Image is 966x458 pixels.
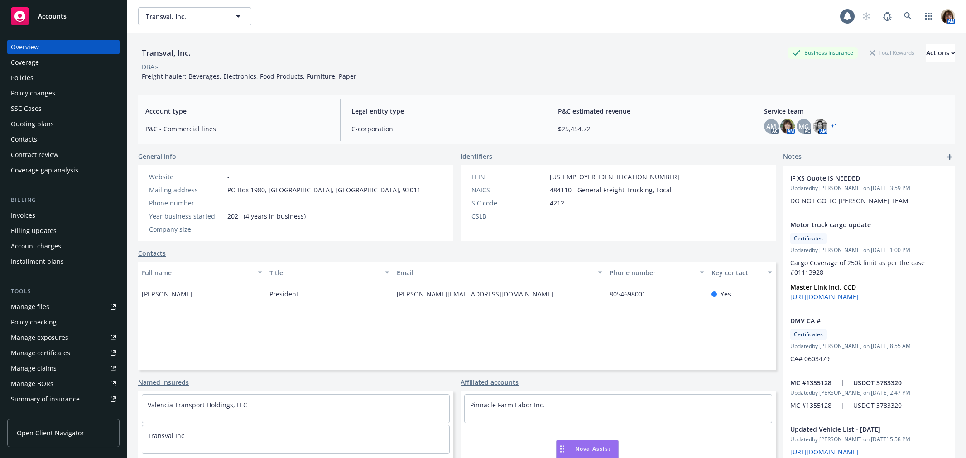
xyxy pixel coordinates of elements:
[7,40,120,54] a: Overview
[138,7,251,25] button: Transval, Inc.
[461,152,492,161] span: Identifiers
[7,392,120,406] a: Summary of insurance
[780,119,795,134] img: photo
[11,71,34,85] div: Policies
[790,246,948,254] span: Updated by [PERSON_NAME] on [DATE] 1:00 PM
[148,431,184,440] a: Transval Inc
[7,315,120,329] a: Policy checking
[471,172,546,181] div: FEIN
[794,234,823,243] span: Certificates
[926,44,955,62] button: Actions
[865,47,919,58] div: Total Rewards
[145,106,329,116] span: Account type
[7,163,120,177] a: Coverage gap analysis
[550,172,679,181] span: [US_EMPLOYER_IDENTIFICATION_NUMBER]
[764,106,948,116] span: Service team
[550,198,564,208] span: 4212
[7,55,120,70] a: Coverage
[7,300,120,314] a: Manage files
[149,185,224,195] div: Mailing address
[783,166,955,213] div: IF XS Quote IS NEEDEDUpdatedby [PERSON_NAME] on [DATE] 3:59 PMDO NOT GO TO [PERSON_NAME] TEAM
[610,290,653,298] a: 8054698001
[944,152,955,162] a: add
[227,185,421,195] span: PO Box 1980, [GEOGRAPHIC_DATA], [GEOGRAPHIC_DATA], 93011
[788,47,858,58] div: Business Insurance
[471,211,546,221] div: CSLB
[11,101,42,116] div: SSC Cases
[397,268,592,277] div: Email
[558,124,742,134] span: $25,454.72
[138,377,189,387] a: Named insureds
[11,163,78,177] div: Coverage gap analysis
[11,148,58,162] div: Contract review
[11,254,64,269] div: Installment plans
[831,124,837,129] a: +1
[461,377,519,387] a: Affiliated accounts
[790,283,856,291] strong: Master Link Incl. CCD
[790,354,830,363] span: CA# 0603479
[708,262,776,283] button: Key contact
[941,9,955,24] img: photo
[471,185,546,195] div: NAICS
[899,7,917,25] a: Search
[7,117,120,131] a: Quoting plans
[7,254,120,269] a: Installment plans
[11,361,57,376] div: Manage claims
[813,119,827,134] img: photo
[7,330,120,345] a: Manage exposures
[11,315,57,329] div: Policy checking
[148,401,247,409] a: Valencia Transport Holdings, LLC
[790,389,948,397] span: Updated by [PERSON_NAME] on [DATE] 2:47 PM
[790,342,948,350] span: Updated by [PERSON_NAME] on [DATE] 8:55 AM
[38,13,67,20] span: Accounts
[142,289,192,299] span: [PERSON_NAME]
[790,401,902,410] span: MC #1355128 | USDOT 3783320
[11,132,37,147] div: Contacts
[7,239,120,253] a: Account charges
[794,330,823,339] span: Certificates
[11,86,55,100] div: Policy changes
[11,117,54,131] div: Quoting plans
[790,184,948,192] span: Updated by [PERSON_NAME] on [DATE] 3:59 PM
[721,289,731,299] span: Yes
[11,208,35,223] div: Invoices
[227,224,230,234] span: -
[783,371,955,417] div: MC #1355128 | USDOT 3783320Updatedby [PERSON_NAME] on [DATE] 2:47 PMMC #1355128 | USDOT 3783320
[790,292,859,301] a: [URL][DOMAIN_NAME]
[227,198,230,208] span: -
[397,290,561,298] a: [PERSON_NAME][EMAIL_ADDRESS][DOMAIN_NAME]
[142,268,252,277] div: Full name
[17,428,84,438] span: Open Client Navigator
[711,268,762,277] div: Key contact
[11,377,53,391] div: Manage BORs
[790,196,908,205] span: DO NOT GO TO [PERSON_NAME] TEAM
[11,224,57,238] div: Billing updates
[790,425,924,434] span: Updated Vehicle List - [DATE]
[575,445,611,453] span: Nova Assist
[7,86,120,100] a: Policy changes
[351,106,535,116] span: Legal entity type
[149,172,224,181] div: Website
[146,12,224,21] span: Transval, Inc.
[266,262,394,283] button: Title
[227,211,306,221] span: 2021 (4 years in business)
[11,346,70,360] div: Manage certificates
[790,258,948,277] p: Cargo Coverage of 250k limit as per the case #01113928
[790,435,948,444] span: Updated by [PERSON_NAME] on [DATE] 5:58 PM
[556,440,619,458] button: Nova Assist
[7,196,120,205] div: Billing
[790,220,924,229] span: Motor truck cargo update
[269,268,380,277] div: Title
[610,268,694,277] div: Phone number
[7,4,120,29] a: Accounts
[790,448,859,456] a: [URL][DOMAIN_NAME]
[269,289,298,299] span: President
[227,172,230,181] a: -
[142,72,356,81] span: Freight hauler: Beverages, Electronics, Food Products, Furniture, Paper
[7,101,120,116] a: SSC Cases
[7,377,120,391] a: Manage BORs
[920,7,938,25] a: Switch app
[7,361,120,376] a: Manage claims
